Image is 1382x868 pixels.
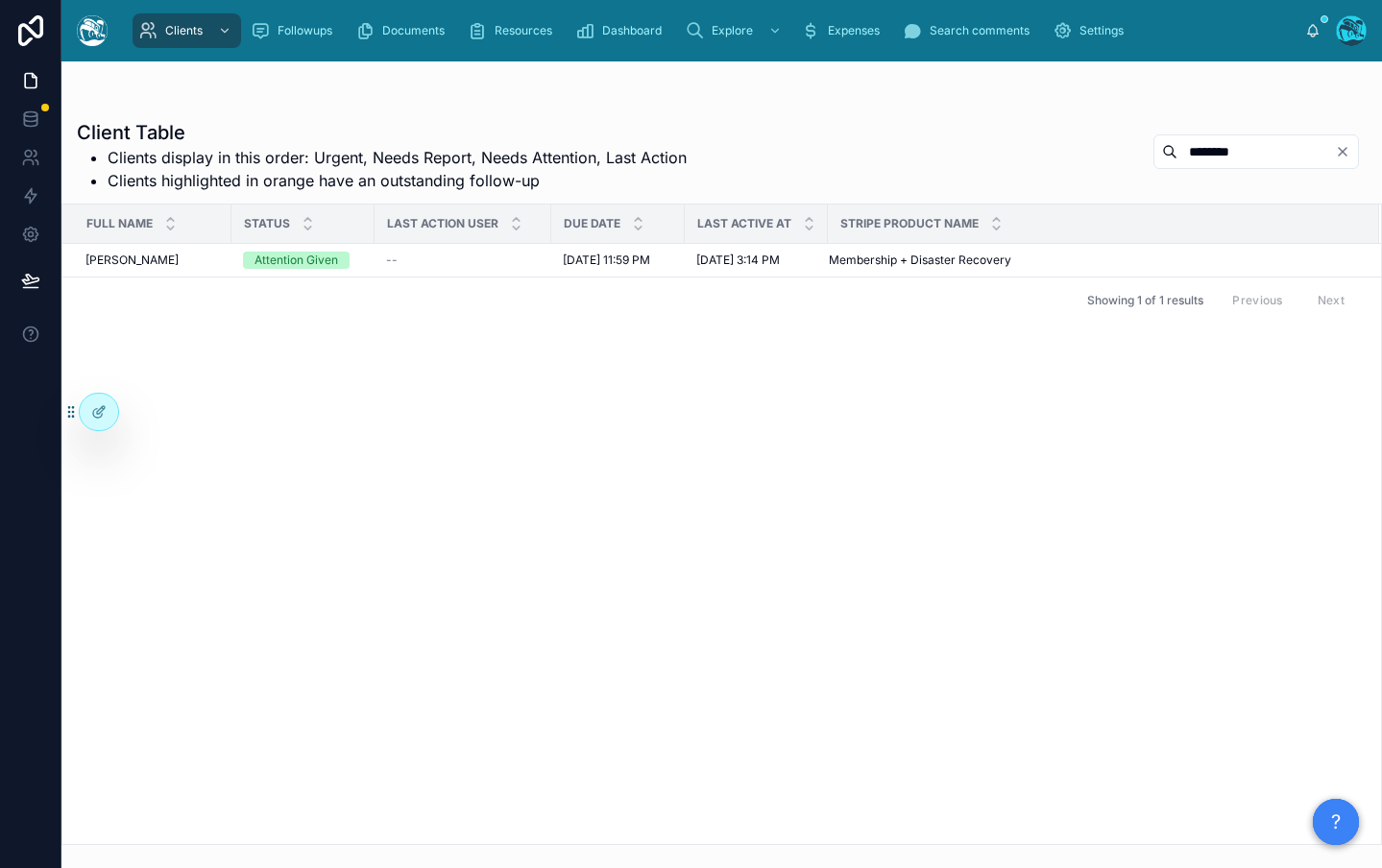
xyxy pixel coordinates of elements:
[495,23,552,38] span: Resources
[382,23,445,38] span: Documents
[696,253,780,268] span: [DATE] 3:14 PM
[165,23,203,38] span: Clients
[85,253,220,268] a: [PERSON_NAME]
[1079,23,1124,38] span: Settings
[77,119,687,146] h1: Client Table
[255,252,338,269] div: Attention Given
[602,23,662,38] span: Dashboard
[386,253,398,268] span: --
[278,23,332,38] span: Followups
[696,253,816,268] a: [DATE] 3:14 PM
[1313,799,1359,845] button: ?
[244,216,290,231] span: Status
[570,13,675,48] a: Dashboard
[840,216,979,231] span: Stripe Product Name
[133,13,241,48] a: Clients
[897,13,1043,48] a: Search comments
[86,216,153,231] span: Full Name
[462,13,566,48] a: Resources
[679,13,791,48] a: Explore
[829,253,1356,268] a: Membership + Disaster Recovery
[795,13,893,48] a: Expenses
[350,13,458,48] a: Documents
[828,23,880,38] span: Expenses
[563,253,673,268] a: [DATE] 11:59 PM
[245,13,346,48] a: Followups
[123,10,1305,52] div: scrollable content
[243,252,363,269] a: Attention Given
[387,216,498,231] span: Last Action User
[1335,144,1358,159] button: Clear
[108,146,687,169] li: Clients display in this order: Urgent, Needs Report, Needs Attention, Last Action
[1087,293,1203,308] span: Showing 1 of 1 results
[77,15,108,46] img: App logo
[563,253,650,268] span: [DATE] 11:59 PM
[930,23,1030,38] span: Search comments
[829,253,1011,268] span: Membership + Disaster Recovery
[697,216,791,231] span: Last active at
[712,23,753,38] span: Explore
[386,253,540,268] a: --
[1047,13,1137,48] a: Settings
[85,253,179,268] span: [PERSON_NAME]
[108,169,687,192] li: Clients highlighted in orange have an outstanding follow-up
[564,216,620,231] span: Due Date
